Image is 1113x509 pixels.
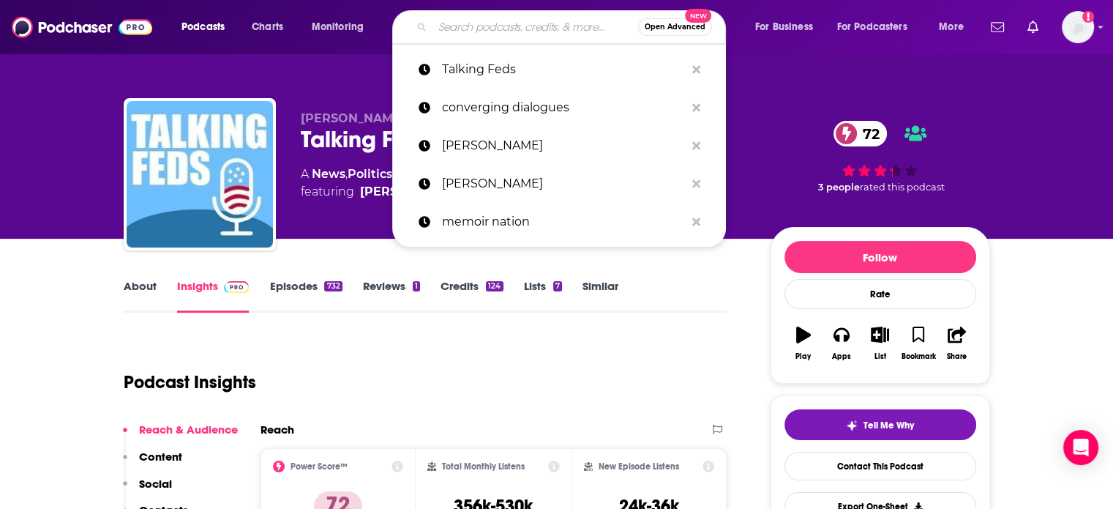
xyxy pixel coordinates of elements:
[848,121,887,146] span: 72
[685,9,711,23] span: New
[645,23,705,31] span: Open Advanced
[861,317,899,370] button: List
[392,203,726,241] a: memoir nation
[860,182,945,193] span: rated this podcast
[392,127,726,165] a: [PERSON_NAME]
[553,281,562,291] div: 7
[795,352,811,361] div: Play
[139,450,182,464] p: Content
[301,111,405,125] span: [PERSON_NAME]
[863,420,914,431] span: Tell Me Why
[745,15,831,39] button: open menu
[755,17,813,37] span: For Business
[771,111,990,202] div: 72 3 peoplerated this podcast
[1062,11,1094,43] button: Show profile menu
[832,352,851,361] div: Apps
[12,13,152,41] img: Podchaser - Follow, Share and Rate Podcasts
[442,127,685,165] p: bill simmons
[124,279,157,313] a: About
[312,167,345,181] a: News
[252,17,283,37] span: Charts
[837,17,907,37] span: For Podcasters
[784,241,976,273] button: Follow
[432,15,638,39] input: Search podcasts, credits, & more...
[406,10,740,44] div: Search podcasts, credits, & more...
[846,420,858,431] img: tell me why sparkle
[441,279,503,313] a: Credits124
[929,15,982,39] button: open menu
[261,423,294,436] h2: Reach
[242,15,292,39] a: Charts
[1022,15,1044,40] a: Show notifications dropdown
[301,15,383,39] button: open menu
[828,15,929,39] button: open menu
[139,477,172,491] p: Social
[874,352,886,361] div: List
[1082,11,1094,23] svg: Add a profile image
[224,281,250,293] img: Podchaser Pro
[171,15,244,39] button: open menu
[139,423,238,436] p: Reach & Audience
[312,17,364,37] span: Monitoring
[123,423,238,450] button: Reach & Audience
[784,409,976,440] button: tell me why sparkleTell Me Why
[348,167,392,181] a: Politics
[123,477,172,504] button: Social
[1062,11,1094,43] img: User Profile
[413,281,420,291] div: 1
[599,461,679,472] h2: New Episode Listens
[818,182,860,193] span: 3 people
[985,15,1010,40] a: Show notifications dropdown
[947,352,967,361] div: Share
[392,165,726,203] a: [PERSON_NAME]
[784,317,822,370] button: Play
[582,279,618,313] a: Similar
[901,352,935,361] div: Bookmark
[324,281,342,291] div: 732
[392,89,726,127] a: converging dialogues
[486,281,503,291] div: 124
[123,450,182,477] button: Content
[442,203,685,241] p: memoir nation
[1063,430,1098,465] div: Open Intercom Messenger
[345,167,348,181] span: ,
[899,317,937,370] button: Bookmark
[442,51,685,89] p: Talking Feds
[442,165,685,203] p: zach lowe
[360,183,465,201] a: Harry Litman
[939,17,964,37] span: More
[181,17,225,37] span: Podcasts
[269,279,342,313] a: Episodes732
[937,317,975,370] button: Share
[177,279,250,313] a: InsightsPodchaser Pro
[784,279,976,309] div: Rate
[124,371,256,393] h1: Podcast Insights
[524,279,562,313] a: Lists7
[833,121,887,146] a: 72
[442,89,685,127] p: converging dialogues
[301,166,538,201] div: A podcast
[363,279,420,313] a: Reviews1
[301,183,538,201] span: featuring
[822,317,861,370] button: Apps
[392,51,726,89] a: Talking Feds
[1062,11,1094,43] span: Logged in as gbrussel
[442,461,525,472] h2: Total Monthly Listens
[638,18,712,36] button: Open AdvancedNew
[291,461,348,472] h2: Power Score™
[784,452,976,480] a: Contact This Podcast
[127,101,273,248] img: Talking Feds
